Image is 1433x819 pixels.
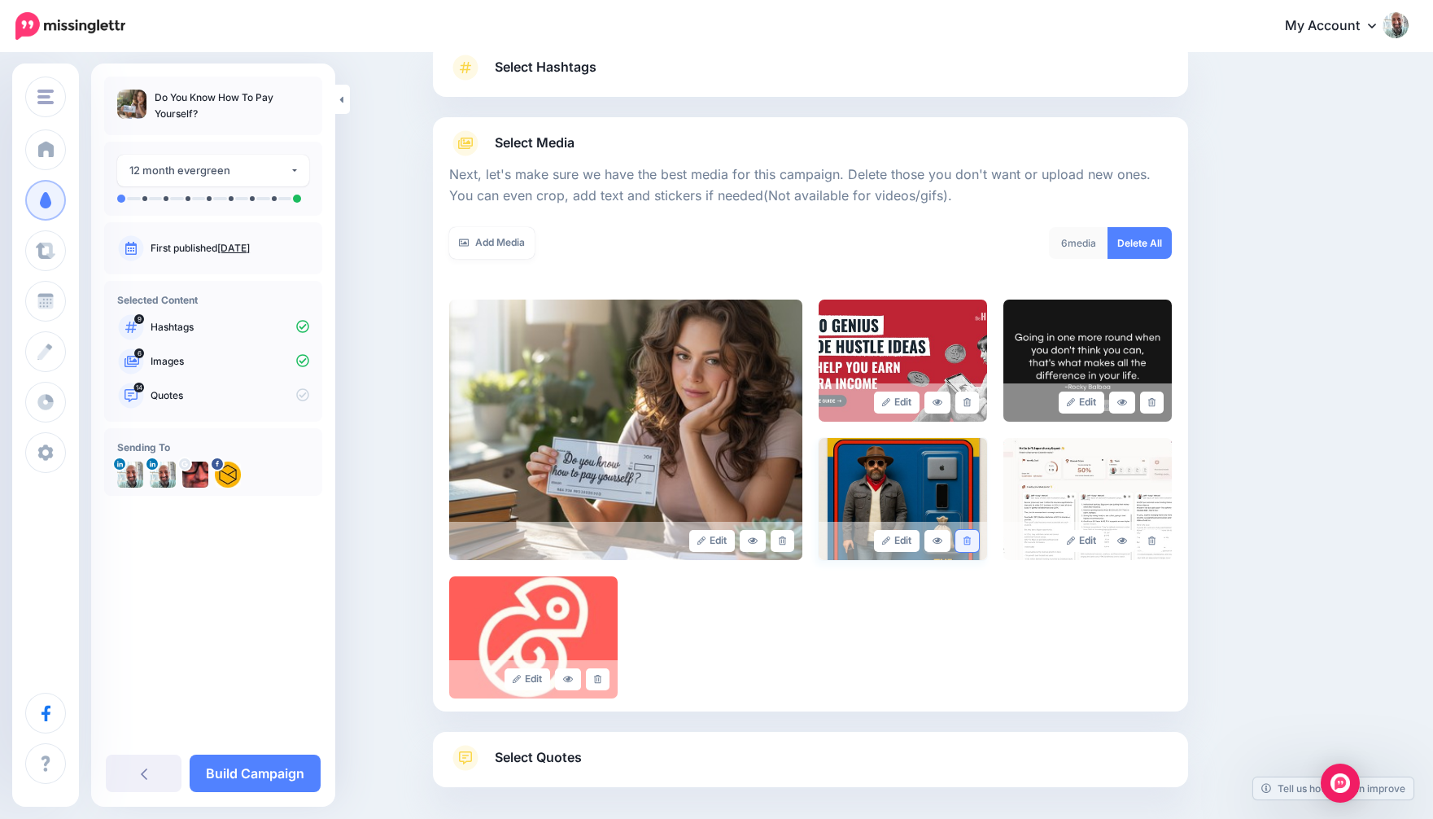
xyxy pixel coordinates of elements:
div: Open Intercom Messenger [1321,764,1360,803]
a: Select Hashtags [449,55,1172,97]
p: Quotes [151,388,309,403]
img: 1675446412545-50333.png [150,462,176,488]
div: Select Media [449,156,1172,699]
img: 0f7bdcd72742198f5f9b8d99c4d44753_large.jpg [1003,438,1172,560]
img: 415919369_122130410726082918_2431596141101676240_n-bsa154735.jpg [215,462,241,488]
h4: Selected Content [117,294,309,306]
span: 6 [1061,237,1068,249]
a: Select Media [449,130,1172,156]
a: Edit [874,530,920,552]
img: Missinglettr [15,12,125,40]
a: Add Media [449,227,535,259]
a: [DATE] [217,242,250,254]
div: media [1049,227,1108,259]
img: 63b7460104db265bb21cb8b9383b2ef8_large.jpg [449,300,802,560]
span: 6 [134,348,144,358]
a: Edit [505,668,551,690]
a: Edit [689,530,736,552]
a: Select Quotes [449,745,1172,787]
div: 12 month evergreen [129,161,290,180]
a: Tell us how we can improve [1253,777,1413,799]
a: Delete All [1108,227,1172,259]
a: My Account [1269,7,1409,46]
p: Hashtags [151,320,309,335]
img: 9943d891976e72c52814f31afc71e87a_large.jpg [819,300,987,422]
img: menu.png [37,90,54,104]
img: 7f6b01c12f597a5d9ebf16e75e2806ab_large.jpg [1003,300,1172,422]
a: Edit [1059,530,1105,552]
span: Select Quotes [495,747,582,769]
p: Next, let's make sure we have the best media for this campaign. Delete those you don't want or up... [449,164,1172,207]
img: ALV-UjXv9xHSaLdXkefNtVgJxGxKbKnMrOlehsRWW_Lwn_Wl6E401wsjS6Ci4UNt2VsVhQJM-FVod5rlg-8b8u2ZtdIYG4W7u... [182,462,208,488]
span: 14 [134,383,145,392]
a: Edit [1059,392,1105,414]
span: Select Hashtags [495,56,596,78]
img: 7eff7eeded16ef3be0346f4858f1cf8b_large.jpg [449,576,618,699]
p: Do You Know How To Pay Yourself? [155,90,309,122]
img: de41eb75528f000b4c7e96866f301281_large.jpg [819,438,987,560]
button: 12 month evergreen [117,155,309,186]
span: Select Media [495,132,575,154]
span: 9 [134,314,144,324]
p: First published [151,241,309,256]
a: Edit [874,392,920,414]
p: Images [151,354,309,369]
h4: Sending To [117,441,309,453]
img: 1675446412545-50333.png [117,462,143,488]
img: 63b7460104db265bb21cb8b9383b2ef8_thumb.jpg [117,90,146,119]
